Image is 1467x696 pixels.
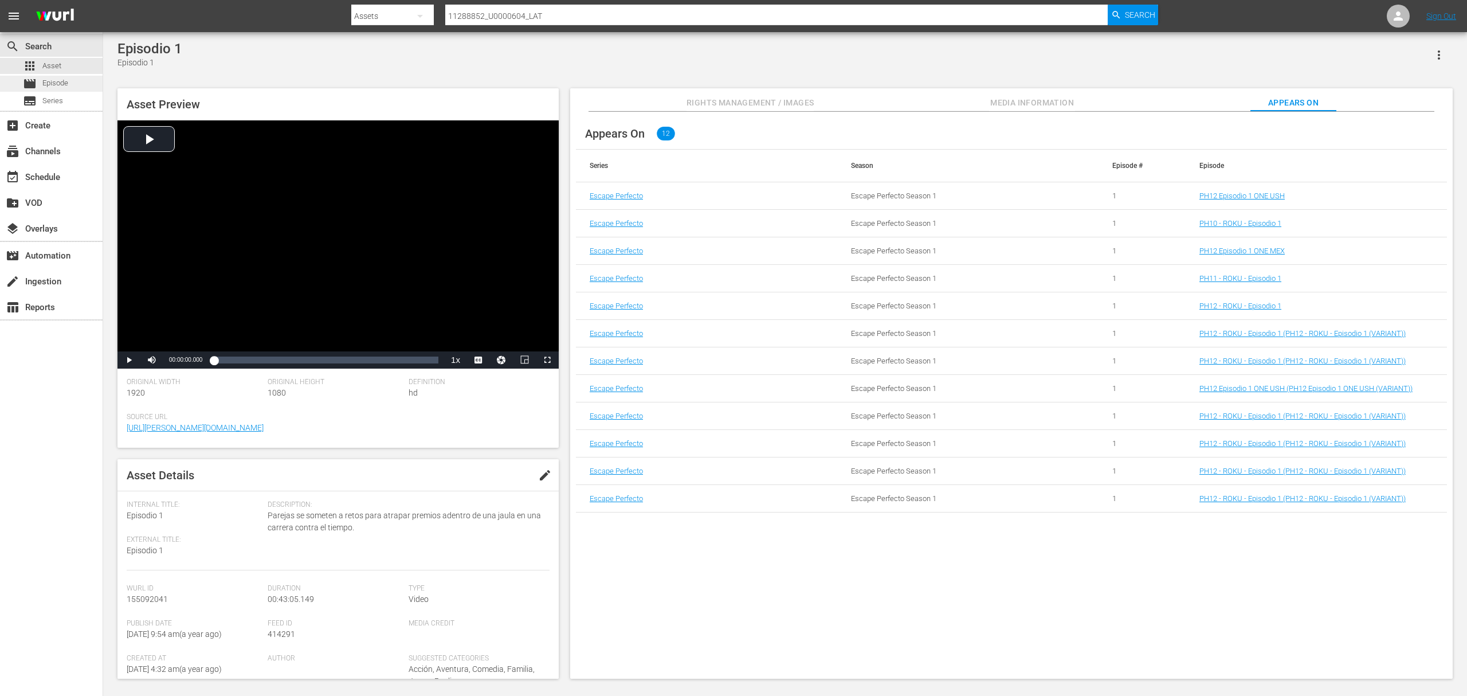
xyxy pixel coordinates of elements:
span: Media Credit [409,619,544,628]
span: Media Information [989,96,1075,110]
td: 1 [1099,265,1186,292]
a: PH11 - ROKU - Episodio 1 [1199,274,1281,283]
span: Create [6,119,19,132]
td: Escape Perfecto Season 1 [837,458,1099,485]
span: Internal Title: [127,501,262,510]
span: Author [268,654,403,663]
span: Search [6,40,19,53]
span: Feed ID [268,619,403,628]
button: Captions [467,351,490,369]
span: Asset Preview [127,97,200,111]
span: Episodio 1 [127,511,163,520]
td: Escape Perfecto Season 1 [837,347,1099,375]
span: Definition [409,378,544,387]
span: 155092041 [127,595,168,604]
td: 1 [1099,237,1186,265]
span: Asset Details [127,468,194,482]
a: Sign Out [1426,11,1456,21]
td: 1 [1099,430,1186,458]
span: Suggested Categories [409,654,544,663]
span: 00:43:05.149 [268,595,314,604]
td: 1 [1099,458,1186,485]
td: Escape Perfecto Season 1 [837,292,1099,320]
a: Escape Perfecto [590,302,643,310]
span: Type [409,584,544,593]
span: hd [409,388,418,397]
td: Escape Perfecto Season 1 [837,182,1099,210]
span: Acción, Aventura, Comedia, Familia, Juego, Reality [409,664,535,686]
span: Rights Management / Images [687,96,814,110]
td: Escape Perfecto Season 1 [837,320,1099,347]
th: Episode # [1099,150,1186,182]
td: 1 [1099,402,1186,430]
td: 1 [1099,210,1186,237]
td: 1 [1099,347,1186,375]
a: Escape Perfecto [590,191,643,200]
a: PH12 Episodio 1 ONE MEX [1199,247,1285,255]
td: Escape Perfecto Season 1 [837,375,1099,402]
a: PH12 - ROKU - Episodio 1 (PH12 - ROKU - Episodio 1 (VARIANT)) [1199,357,1406,365]
td: Escape Perfecto Season 1 [837,430,1099,458]
span: Search [1125,5,1155,25]
td: Escape Perfecto Season 1 [837,265,1099,292]
td: 1 [1099,292,1186,320]
a: Escape Perfecto [590,247,643,255]
span: Overlays [6,222,19,236]
a: PH12 - ROKU - Episodio 1 (PH12 - ROKU - Episodio 1 (VARIANT)) [1199,412,1406,420]
button: Mute [140,351,163,369]
a: Escape Perfecto [590,274,643,283]
span: External Title: [127,535,262,545]
span: Channels [6,144,19,158]
span: Duration [268,584,403,593]
a: PH12 - ROKU - Episodio 1 (PH12 - ROKU - Episodio 1 (VARIANT)) [1199,439,1406,448]
a: Escape Perfecto [590,412,643,420]
span: menu [7,9,21,23]
span: Series [23,94,37,108]
td: 1 [1099,182,1186,210]
span: Schedule [6,170,19,184]
div: Episodio 1 [117,57,182,69]
span: edit [538,468,552,482]
a: Escape Perfecto [590,494,643,503]
span: Episode [23,77,37,91]
button: Jump To Time [490,351,513,369]
button: Fullscreen [536,351,559,369]
th: Series [576,150,837,182]
span: 1920 [127,388,145,397]
button: Search [1108,5,1158,25]
span: Automation [6,249,19,263]
a: PH12 Episodio 1 ONE USH (PH12 Episodio 1 ONE USH (VARIANT)) [1199,384,1413,393]
span: Series [42,95,63,107]
span: 414291 [268,629,295,639]
span: Wurl Id [127,584,262,593]
td: 1 [1099,375,1186,402]
span: Episodio 1 [127,546,163,555]
button: Playback Rate [444,351,467,369]
a: PH12 - ROKU - Episodio 1 [1199,302,1281,310]
th: Episode [1186,150,1447,182]
span: Appears On [1250,96,1336,110]
span: Asset [42,60,61,72]
span: Reports [6,300,19,314]
div: Episodio 1 [117,41,182,57]
span: [DATE] 9:54 am ( a year ago ) [127,629,222,639]
span: Created At [127,654,262,663]
span: Source Url [127,413,544,422]
span: 12 [657,127,675,140]
td: 1 [1099,485,1186,513]
span: Original Height [268,378,403,387]
div: Progress Bar [214,357,438,363]
img: ans4CAIJ8jUAAAAAAAAAAAAAAAAAAAAAAAAgQb4GAAAAAAAAAAAAAAAAAAAAAAAAJMjXAAAAAAAAAAAAAAAAAAAAAAAAgAT5G... [28,3,83,30]
span: [DATE] 4:32 am ( a year ago ) [127,664,222,674]
a: Escape Perfecto [590,219,643,228]
a: PH12 - ROKU - Episodio 1 (PH12 - ROKU - Episodio 1 (VARIANT)) [1199,494,1406,503]
span: VOD [6,196,19,210]
td: 1 [1099,320,1186,347]
span: Publish Date [127,619,262,628]
a: PH10 - ROKU - Episodio 1 [1199,219,1281,228]
a: PH12 - ROKU - Episodio 1 (PH12 - ROKU - Episodio 1 (VARIANT)) [1199,329,1406,338]
span: 1080 [268,388,286,397]
span: Episode [42,77,68,89]
th: Season [837,150,1099,182]
button: Picture-in-Picture [513,351,536,369]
